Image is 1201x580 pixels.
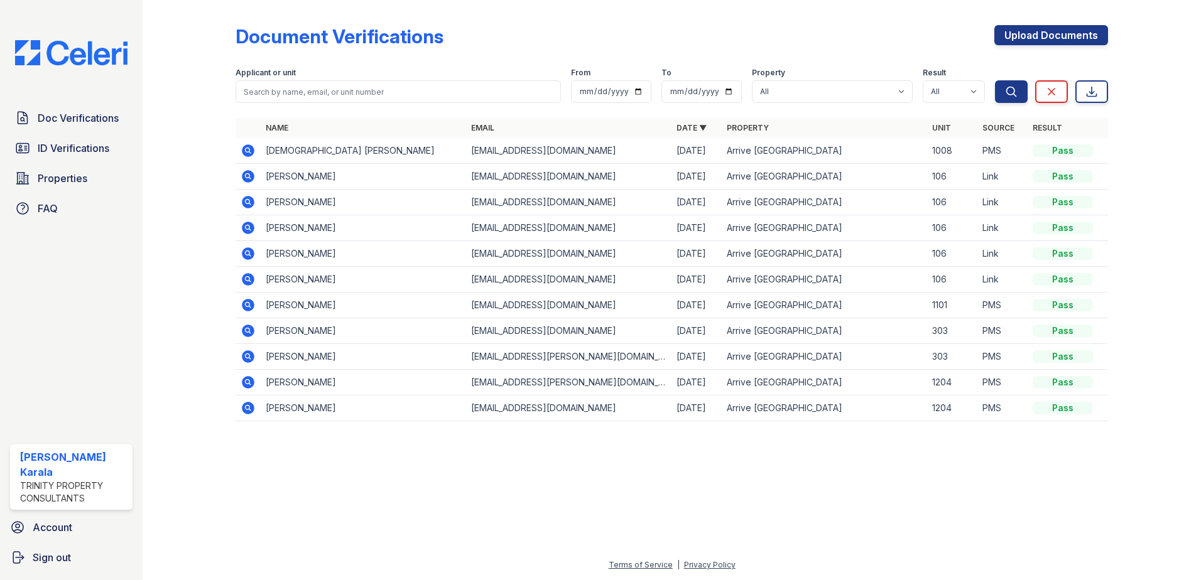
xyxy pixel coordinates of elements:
div: Pass [1033,325,1093,337]
td: [DEMOGRAPHIC_DATA] [PERSON_NAME] [261,138,466,164]
div: Pass [1033,299,1093,311]
td: [EMAIL_ADDRESS][DOMAIN_NAME] [466,138,671,164]
div: Pass [1033,273,1093,286]
td: Arrive [GEOGRAPHIC_DATA] [722,164,927,190]
td: [PERSON_NAME] [261,344,466,370]
div: [PERSON_NAME] Karala [20,449,128,480]
td: [DATE] [671,395,722,421]
td: 1101 [927,293,977,318]
td: Link [977,241,1028,267]
td: 1008 [927,138,977,164]
label: Result [923,68,946,78]
td: [DATE] [671,138,722,164]
td: Arrive [GEOGRAPHIC_DATA] [722,293,927,318]
div: Pass [1033,402,1093,414]
td: 303 [927,318,977,344]
input: Search by name, email, or unit number [236,80,561,103]
td: [EMAIL_ADDRESS][DOMAIN_NAME] [466,190,671,215]
a: Date ▼ [677,123,707,132]
td: 106 [927,164,977,190]
td: [EMAIL_ADDRESS][DOMAIN_NAME] [466,395,671,421]
td: Arrive [GEOGRAPHIC_DATA] [722,344,927,370]
a: Privacy Policy [684,560,736,569]
a: Email [471,123,494,132]
a: Unit [932,123,951,132]
div: Pass [1033,247,1093,260]
td: Arrive [GEOGRAPHIC_DATA] [722,190,927,215]
td: Arrive [GEOGRAPHIC_DATA] [722,370,927,395]
div: | [677,560,680,569]
td: 106 [927,190,977,215]
td: [DATE] [671,267,722,293]
a: Properties [10,166,133,191]
div: Trinity Property Consultants [20,480,128,505]
span: FAQ [38,201,58,216]
a: Doc Verifications [10,105,133,131]
td: 1204 [927,395,977,421]
td: PMS [977,395,1028,421]
div: Pass [1033,376,1093,389]
a: ID Verifications [10,136,133,161]
td: [EMAIL_ADDRESS][DOMAIN_NAME] [466,318,671,344]
td: 303 [927,344,977,370]
a: Name [266,123,288,132]
img: CE_Logo_Blue-a8612792a0a2168367f1c8372b55b34899dd931a85d93a1a3d3e32e68fde9ad4.png [5,40,138,65]
td: [PERSON_NAME] [261,267,466,293]
td: Arrive [GEOGRAPHIC_DATA] [722,241,927,267]
label: To [661,68,671,78]
label: From [571,68,590,78]
td: [EMAIL_ADDRESS][DOMAIN_NAME] [466,215,671,241]
div: Document Verifications [236,25,443,48]
td: [EMAIL_ADDRESS][PERSON_NAME][DOMAIN_NAME] [466,370,671,395]
td: [PERSON_NAME] [261,190,466,215]
div: Pass [1033,222,1093,234]
td: Arrive [GEOGRAPHIC_DATA] [722,318,927,344]
td: [EMAIL_ADDRESS][DOMAIN_NAME] [466,241,671,267]
span: Account [33,520,72,535]
td: [EMAIL_ADDRESS][DOMAIN_NAME] [466,293,671,318]
td: Link [977,215,1028,241]
td: [PERSON_NAME] [261,395,466,421]
td: Arrive [GEOGRAPHIC_DATA] [722,138,927,164]
td: Link [977,164,1028,190]
span: Properties [38,171,87,186]
td: [PERSON_NAME] [261,241,466,267]
td: [DATE] [671,215,722,241]
td: Arrive [GEOGRAPHIC_DATA] [722,395,927,421]
div: Pass [1033,170,1093,183]
a: Sign out [5,545,138,570]
a: Source [982,123,1014,132]
td: 1204 [927,370,977,395]
td: [DATE] [671,241,722,267]
a: FAQ [10,196,133,221]
span: Sign out [33,550,71,565]
td: [PERSON_NAME] [261,164,466,190]
td: PMS [977,138,1028,164]
td: [DATE] [671,318,722,344]
td: [EMAIL_ADDRESS][DOMAIN_NAME] [466,267,671,293]
div: Pass [1033,350,1093,363]
td: [PERSON_NAME] [261,318,466,344]
td: [EMAIL_ADDRESS][PERSON_NAME][DOMAIN_NAME] [466,344,671,370]
a: Property [727,123,769,132]
td: [DATE] [671,164,722,190]
div: Pass [1033,144,1093,157]
a: Result [1033,123,1062,132]
td: 106 [927,215,977,241]
td: [PERSON_NAME] [261,293,466,318]
td: PMS [977,370,1028,395]
td: PMS [977,318,1028,344]
span: ID Verifications [38,141,109,156]
a: Upload Documents [994,25,1108,45]
td: [DATE] [671,370,722,395]
td: [DATE] [671,344,722,370]
label: Property [752,68,785,78]
label: Applicant or unit [236,68,296,78]
td: [DATE] [671,190,722,215]
td: [EMAIL_ADDRESS][DOMAIN_NAME] [466,164,671,190]
td: Link [977,190,1028,215]
a: Terms of Service [609,560,673,569]
td: [PERSON_NAME] [261,215,466,241]
td: Link [977,267,1028,293]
